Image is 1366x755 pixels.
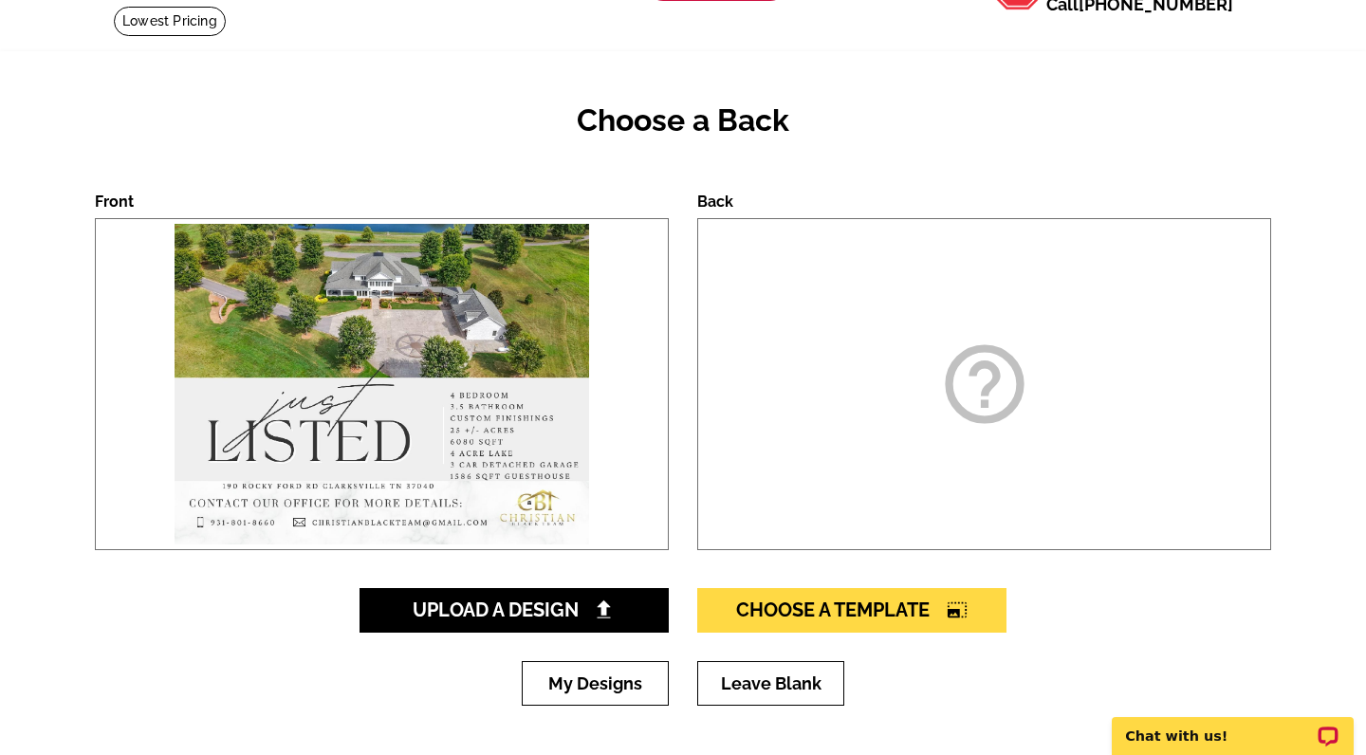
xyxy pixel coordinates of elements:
[170,219,594,549] img: large-thumb.jpg
[95,193,134,211] label: Front
[697,588,1006,633] a: Choose A Templatephoto_size_select_large
[1099,695,1366,755] iframe: LiveChat chat widget
[937,337,1032,432] i: help_outline
[697,661,844,706] a: Leave Blank
[697,193,733,211] label: Back
[413,598,617,621] span: Upload A Design
[947,600,968,619] i: photo_size_select_large
[522,661,669,706] a: My Designs
[736,598,968,621] span: Choose A Template
[360,588,669,633] a: Upload A Design
[95,102,1271,138] h2: Choose a Back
